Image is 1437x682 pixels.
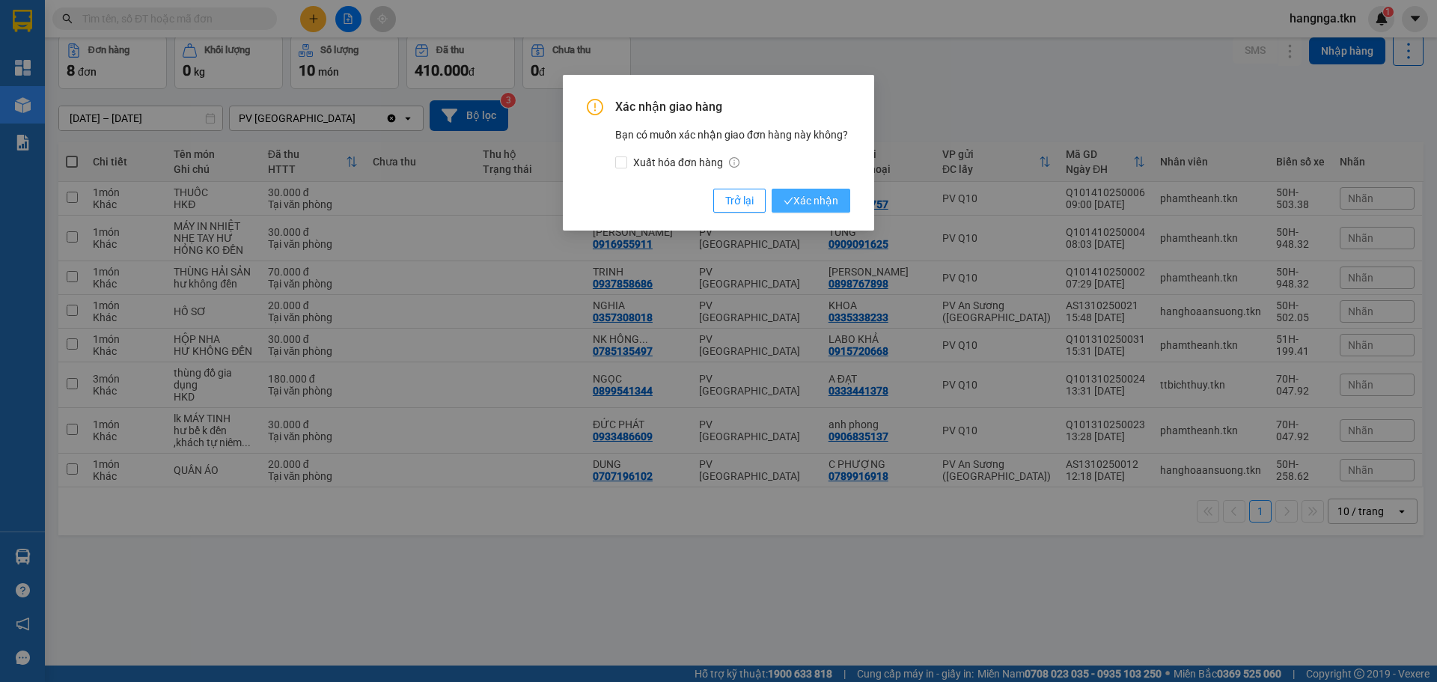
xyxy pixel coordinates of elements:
button: Trở lại [713,189,766,213]
span: Xuất hóa đơn hàng [627,154,745,171]
span: Trở lại [725,192,754,209]
span: info-circle [729,157,739,168]
span: exclamation-circle [587,99,603,115]
span: check [784,196,793,206]
span: Xác nhận [784,192,838,209]
span: Xác nhận giao hàng [615,99,850,115]
div: Bạn có muốn xác nhận giao đơn hàng này không? [615,127,850,171]
button: checkXác nhận [772,189,850,213]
